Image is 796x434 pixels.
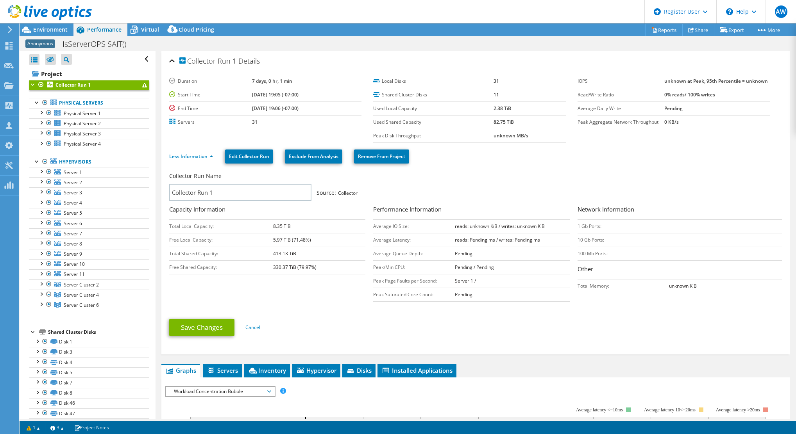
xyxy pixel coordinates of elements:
[645,24,683,36] a: Reports
[644,407,696,413] tspan: Average latency 10<=20ms
[373,274,455,288] td: Peak Page Faults per Second:
[373,91,494,99] label: Shared Cluster Disks
[29,337,149,347] a: Disk 1
[317,190,358,196] span: Collector
[252,78,292,84] b: 7 days, 0 hr, 1 min
[248,366,286,374] span: Inventory
[29,208,149,218] a: Server 5
[578,118,664,126] label: Peak Aggregate Network Throughput
[29,290,149,300] a: Server Cluster 4
[494,78,499,84] b: 31
[273,233,365,247] td: 5.97 TiB (71.48%)
[29,80,149,90] a: Collector Run 1
[64,271,85,277] span: Server 11
[29,259,149,269] a: Server 10
[578,265,782,275] h3: Other
[381,366,453,374] span: Installed Applications
[225,149,273,164] a: Edit Collector Run
[273,247,365,260] td: 413.13 TiB
[578,247,666,260] td: 100 Mb Ports:
[169,233,273,247] td: Free Local Capacity:
[29,279,149,290] a: Server Cluster 2
[29,187,149,197] a: Server 3
[29,177,149,187] a: Server 2
[29,408,149,418] a: Disk 47
[64,220,82,227] span: Server 6
[64,210,82,216] span: Server 5
[29,398,149,408] a: Disk 46
[64,110,101,117] span: Physical Server 1
[29,167,149,177] a: Server 1
[169,172,222,180] label: Collector Run Name
[238,56,260,66] span: Details
[29,157,149,167] a: Hypervisors
[29,238,149,249] a: Server 8
[64,120,101,127] span: Physical Server 2
[169,319,234,336] a: Save Changes
[69,423,114,432] a: Project Notes
[55,82,91,88] b: Collector Run 1
[373,219,455,233] td: Average IO Size:
[170,387,270,396] span: Workload Concentration Bubble
[664,105,683,112] b: Pending
[455,264,494,270] b: Pending / Pending
[59,40,138,48] h1: IsServerOPS SAIT()
[64,302,99,308] span: Server Cluster 6
[165,366,196,374] span: Graphs
[45,423,69,432] a: 3
[64,251,82,257] span: Server 9
[25,39,55,48] span: Anonymous
[169,260,273,274] td: Free Shared Capacity:
[64,240,82,247] span: Server 8
[664,78,768,84] b: unknown at Peak, 95th Percentile = unknown
[29,300,149,310] a: Server Cluster 6
[455,237,540,243] b: reads: Pending ms / writes: Pending ms
[750,24,786,36] a: More
[64,179,82,186] span: Server 2
[21,423,45,432] a: 1
[64,169,82,176] span: Server 1
[169,77,252,85] label: Duration
[669,283,697,289] b: unknown KiB
[578,205,782,215] h3: Network Information
[29,418,149,429] a: Disk 49
[578,91,664,99] label: Read/Write Ratio
[578,233,666,247] td: 10 Gb Ports:
[29,98,149,108] a: Physical Servers
[33,26,68,33] span: Environment
[726,8,733,15] svg: \n
[64,292,99,298] span: Server Cluster 4
[29,128,149,139] a: Physical Server 3
[455,250,472,257] b: Pending
[775,5,787,18] span: AW
[169,105,252,112] label: End Time
[373,118,494,126] label: Used Shared Capacity
[252,91,299,98] b: [DATE] 19:05 (-07:00)
[64,230,82,237] span: Server 7
[373,205,570,215] h3: Performance Information
[29,108,149,118] a: Physical Server 1
[29,388,149,398] a: Disk 8
[64,130,101,137] span: Physical Server 3
[494,91,499,98] b: 11
[494,132,528,139] b: unknown MB/s
[494,119,514,125] b: 82.75 TiB
[578,105,664,112] label: Average Daily Write
[64,189,82,196] span: Server 3
[169,219,273,233] td: Total Local Capacity:
[29,228,149,238] a: Server 7
[29,198,149,208] a: Server 4
[64,261,85,267] span: Server 10
[373,105,494,112] label: Used Local Capacity
[29,269,149,279] a: Server 11
[682,24,714,36] a: Share
[29,377,149,388] a: Disk 7
[346,366,372,374] span: Disks
[664,119,679,125] b: 0 KB/s
[664,91,715,98] b: 0% reads/ 100% writes
[373,77,494,85] label: Local Disks
[578,279,669,293] td: Total Memory:
[273,219,365,233] td: 8.35 TiB
[64,281,99,288] span: Server Cluster 2
[169,247,273,260] td: Total Shared Capacity:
